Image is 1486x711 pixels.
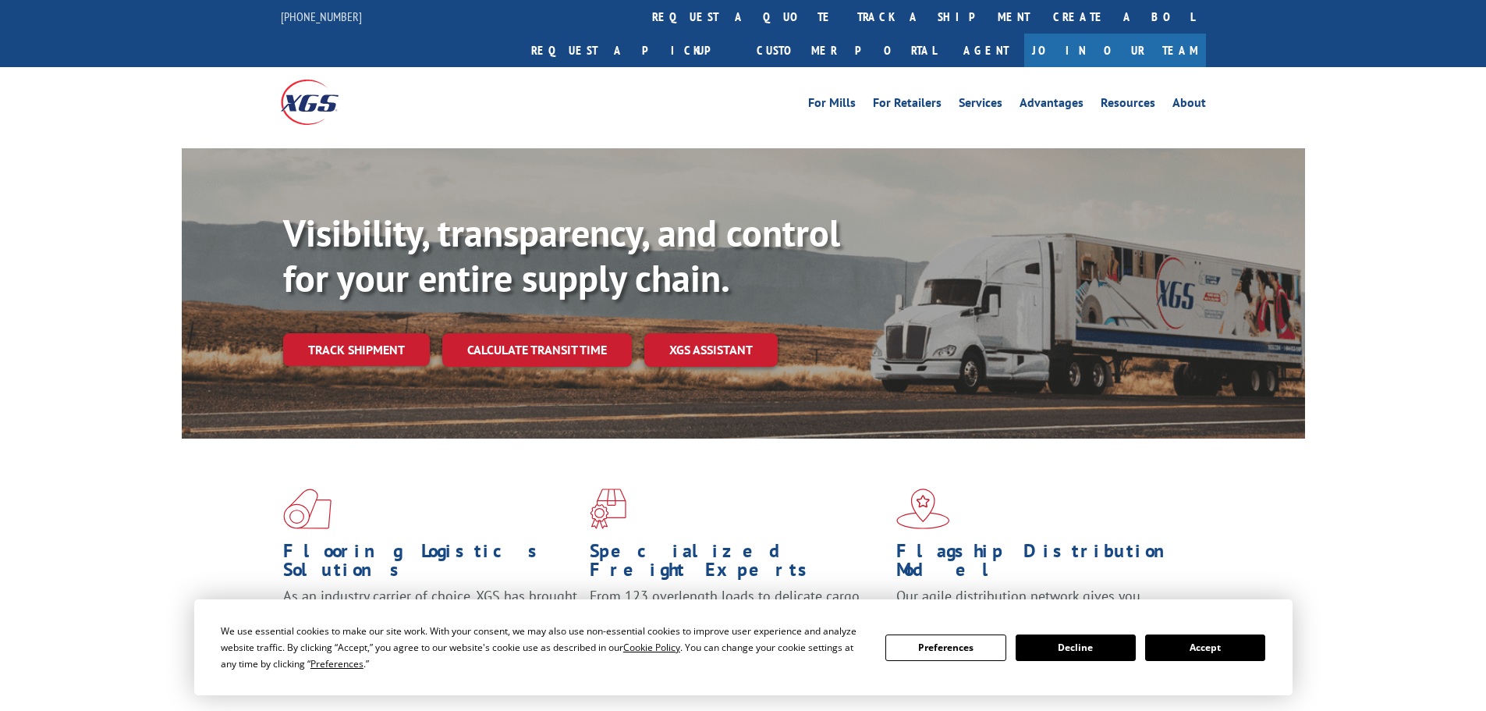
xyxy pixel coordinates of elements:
[1101,97,1155,114] a: Resources
[1145,635,1265,661] button: Accept
[590,587,885,656] p: From 123 overlength loads to delicate cargo, our experienced staff knows the best way to move you...
[745,34,948,67] a: Customer Portal
[1172,97,1206,114] a: About
[283,208,840,302] b: Visibility, transparency, and control for your entire supply chain.
[283,587,577,642] span: As an industry carrier of choice, XGS has brought innovation and dedication to flooring logistics...
[590,489,626,529] img: xgs-icon-focused-on-flooring-red
[808,97,856,114] a: For Mills
[896,489,950,529] img: xgs-icon-flagship-distribution-model-red
[281,9,362,24] a: [PHONE_NUMBER]
[283,333,430,366] a: Track shipment
[948,34,1024,67] a: Agent
[873,97,942,114] a: For Retailers
[283,489,332,529] img: xgs-icon-total-supply-chain-intelligence-red
[896,587,1183,624] span: Our agile distribution network gives you nationwide inventory management on demand.
[1020,97,1083,114] a: Advantages
[520,34,745,67] a: Request a pickup
[644,333,778,367] a: XGS ASSISTANT
[283,542,578,587] h1: Flooring Logistics Solutions
[885,635,1005,661] button: Preferences
[1024,34,1206,67] a: Join Our Team
[896,542,1191,587] h1: Flagship Distribution Model
[194,599,1293,695] div: Cookie Consent Prompt
[623,641,680,654] span: Cookie Policy
[310,657,364,670] span: Preferences
[959,97,1002,114] a: Services
[442,333,632,367] a: Calculate transit time
[1016,635,1136,661] button: Decline
[221,623,867,672] div: We use essential cookies to make our site work. With your consent, we may also use non-essential ...
[590,542,885,587] h1: Specialized Freight Experts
